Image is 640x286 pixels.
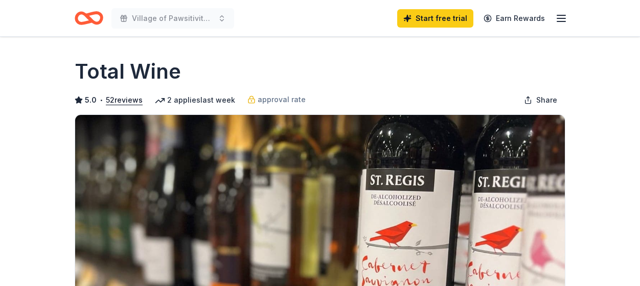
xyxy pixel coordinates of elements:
[75,6,103,30] a: Home
[397,9,473,28] a: Start free trial
[132,12,214,25] span: Village of Pawsitivity Bingo Fundraiser
[477,9,551,28] a: Earn Rewards
[258,93,306,106] span: approval rate
[155,94,235,106] div: 2 applies last week
[536,94,557,106] span: Share
[106,94,143,106] button: 52reviews
[247,93,306,106] a: approval rate
[111,8,234,29] button: Village of Pawsitivity Bingo Fundraiser
[516,90,565,110] button: Share
[100,96,103,104] span: •
[75,57,181,86] h1: Total Wine
[85,94,97,106] span: 5.0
